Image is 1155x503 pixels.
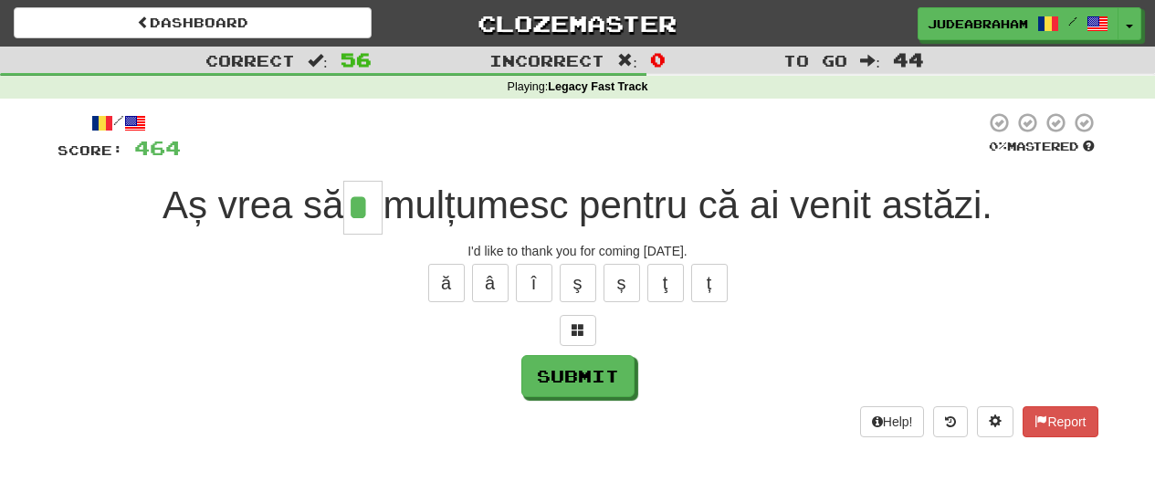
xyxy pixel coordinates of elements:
button: ș [604,264,640,302]
span: 0 [650,48,666,70]
button: Report [1023,406,1097,437]
button: î [516,264,552,302]
div: Mastered [985,139,1098,155]
span: mulțumesc pentru că ai venit astăzi. [383,183,992,226]
span: : [860,53,880,68]
span: Correct [205,51,295,69]
span: Incorrect [489,51,604,69]
button: Round history (alt+y) [933,406,968,437]
button: Switch sentence to multiple choice alt+p [560,315,596,346]
span: To go [783,51,847,69]
span: / [1068,15,1077,27]
button: â [472,264,509,302]
button: ă [428,264,465,302]
button: ţ [647,264,684,302]
a: Dashboard [14,7,372,38]
span: 56 [341,48,372,70]
span: Aș vrea să [163,183,343,226]
span: : [308,53,328,68]
button: Help! [860,406,925,437]
button: ş [560,264,596,302]
div: I'd like to thank you for coming [DATE]. [58,242,1098,260]
span: Score: [58,142,123,158]
span: 0 % [989,139,1007,153]
a: Clozemaster [399,7,757,39]
span: judeabraham [928,16,1028,32]
span: 464 [134,136,181,159]
strong: Legacy Fast Track [548,80,647,93]
div: / [58,111,181,134]
a: judeabraham / [918,7,1118,40]
span: 44 [893,48,924,70]
span: : [617,53,637,68]
button: Submit [521,355,635,397]
button: ț [691,264,728,302]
